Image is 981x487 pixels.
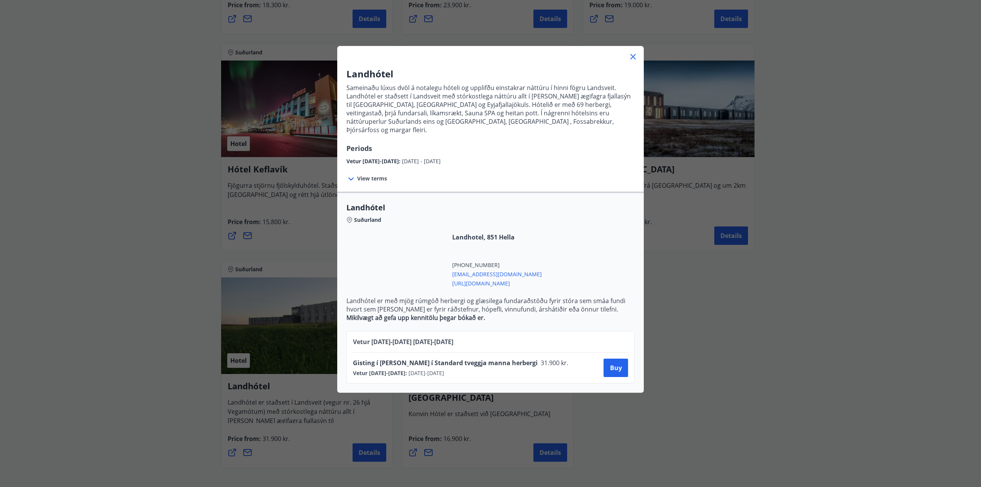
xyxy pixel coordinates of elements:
[354,216,381,224] span: Suðurland
[346,67,635,80] h3: Landhótel
[346,202,635,213] span: Landhótel
[610,364,622,372] span: Buy
[346,297,635,313] p: Landhótel er með mjög rúmgóð herbergi og glæsilega fundaraðstöðu fyrir stóra sem smáa fundi hvort...
[407,369,444,377] span: [DATE] - [DATE]
[538,359,570,367] span: 31.900 kr.
[452,269,542,278] span: [EMAIL_ADDRESS][DOMAIN_NAME]
[346,157,402,165] span: Vetur [DATE]-[DATE] :
[353,338,453,346] span: Vetur [DATE]-[DATE] [DATE] - [DATE]
[346,313,485,322] strong: Mikilvægt að gefa upp kennitölu þegar bókað er.
[357,175,387,182] span: View terms
[604,359,628,377] button: Buy
[452,233,542,241] span: Landhotel, 851 Hella
[346,144,372,153] span: Periods
[353,359,538,367] span: Gisting í [PERSON_NAME] í Standard tveggja manna herbergi
[346,84,635,134] p: Sameinaðu lúxus dvöl á notalegu hóteli og upplifðu einstakrar náttúru í hinni fögru Landsveit. La...
[452,278,542,287] span: [URL][DOMAIN_NAME]
[402,157,441,165] span: [DATE] - [DATE]
[353,369,407,377] span: Vetur [DATE]-[DATE] :
[452,261,542,269] span: [PHONE_NUMBER]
